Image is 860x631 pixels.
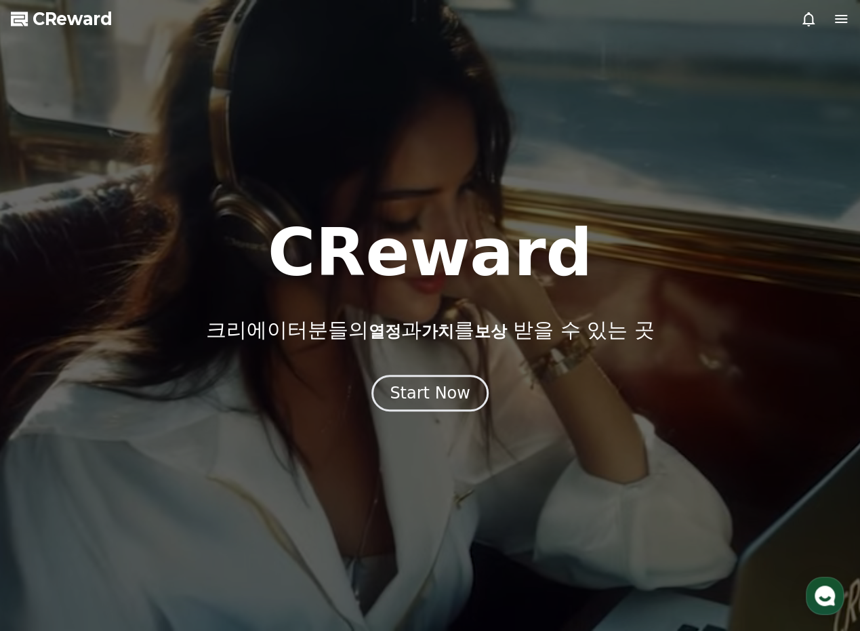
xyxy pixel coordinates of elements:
[368,322,401,341] span: 열정
[11,8,112,30] a: CReward
[371,388,489,401] a: Start Now
[4,430,89,464] a: 홈
[268,220,592,285] h1: CReward
[371,375,489,411] button: Start Now
[421,322,453,341] span: 가치
[33,8,112,30] span: CReward
[205,318,654,342] p: 크리에이터분들의 과 를 받을 수 있는 곳
[175,430,260,464] a: 설정
[43,450,51,461] span: 홈
[89,430,175,464] a: 대화
[209,450,226,461] span: 설정
[474,322,506,341] span: 보상
[124,451,140,462] span: 대화
[390,382,470,404] div: Start Now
